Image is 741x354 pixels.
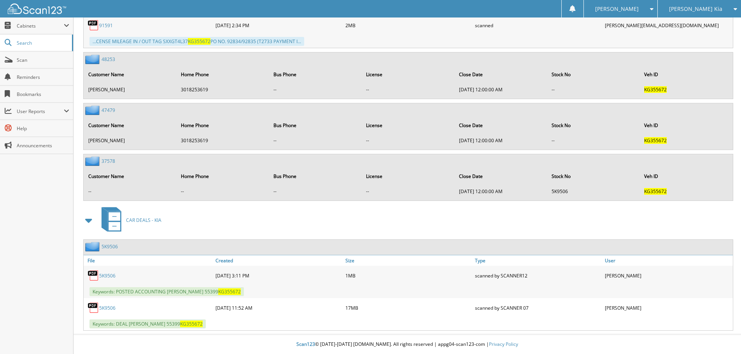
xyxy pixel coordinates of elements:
[548,66,639,82] th: Stock No
[548,185,639,198] td: 5K9506
[603,268,733,283] div: [PERSON_NAME]
[362,117,454,133] th: License
[188,38,210,45] span: KG355672
[84,185,176,198] td: --
[177,66,269,82] th: Home Phone
[473,300,603,316] div: scanned by SCANNER 07
[177,168,269,184] th: Home Phone
[455,168,547,184] th: Close Date
[669,7,722,11] span: [PERSON_NAME] Kia
[362,185,454,198] td: --
[473,17,603,33] div: scanned
[84,66,176,82] th: Customer Name
[99,22,113,29] a: 91591
[89,287,244,296] span: Keywords: POSTED ACCOUNTING [PERSON_NAME] 55399
[270,185,361,198] td: --
[548,83,639,96] td: --
[85,105,102,115] img: folder2.png
[102,243,118,250] a: 5K9506
[8,3,66,14] img: scan123-logo-white.svg
[214,268,343,283] div: [DATE] 3:11 PM
[102,158,115,164] a: 37578
[84,168,176,184] th: Customer Name
[214,300,343,316] div: [DATE] 11:52 AM
[473,268,603,283] div: scanned by SCANNER12
[455,83,547,96] td: [DATE] 12:00:00 AM
[296,341,315,347] span: Scan123
[455,185,547,198] td: [DATE] 12:00:00 AM
[89,319,206,328] span: Keywords: DEAL [PERSON_NAME] 55399
[270,134,361,147] td: --
[126,217,161,223] span: CAR DEALS - KIA
[84,83,176,96] td: [PERSON_NAME]
[362,134,454,147] td: --
[343,268,473,283] div: 1MB
[180,321,203,327] span: KG355672
[214,17,343,33] div: [DATE] 2:34 PM
[603,17,733,33] div: [PERSON_NAME] [EMAIL_ADDRESS][DOMAIN_NAME]
[88,302,99,314] img: PDF.png
[17,108,64,115] span: User Reports
[270,168,361,184] th: Bus Phone
[644,86,667,93] span: KG355672
[84,255,214,266] a: File
[548,134,639,147] td: --
[177,117,269,133] th: Home Phone
[88,19,99,31] img: PDF.png
[362,66,454,82] th: License
[473,255,603,266] a: Type
[17,125,69,132] span: Help
[177,134,269,147] td: 3018253619
[362,168,454,184] th: License
[85,156,102,166] img: folder2.png
[603,300,733,316] div: [PERSON_NAME]
[603,255,733,266] a: User
[343,255,473,266] a: Size
[88,270,99,281] img: PDF.png
[17,142,69,149] span: Announcements
[702,317,741,354] iframe: Chat Widget
[97,205,161,235] a: CAR DEALS - KIA
[99,272,116,279] a: 5K9506
[640,117,732,133] th: Veh ID
[17,23,64,29] span: Cabinets
[102,56,115,63] a: 48253
[644,137,667,144] span: KG355672
[84,134,176,147] td: [PERSON_NAME]
[270,117,361,133] th: Bus Phone
[548,117,639,133] th: Stock No
[343,300,473,316] div: 17MB
[17,57,69,63] span: Scan
[644,188,667,195] span: KG355672
[84,117,176,133] th: Customer Name
[89,37,304,46] div: ...CENSE MILEAGE IN / OUT TAG SXXGT4L37 PO NO. 92834/92835 (T2733 PAYMENT I...
[214,255,343,266] a: Created
[102,107,115,113] a: 47479
[17,91,69,98] span: Bookmarks
[343,17,473,33] div: 2MB
[640,168,732,184] th: Veh ID
[595,7,639,11] span: [PERSON_NAME]
[362,83,454,96] td: --
[17,74,69,80] span: Reminders
[455,117,547,133] th: Close Date
[85,54,102,64] img: folder2.png
[640,66,732,82] th: Veh ID
[548,168,639,184] th: Stock No
[455,134,547,147] td: [DATE] 12:00:00 AM
[85,242,102,251] img: folder2.png
[74,335,741,354] div: © [DATE]-[DATE] [DOMAIN_NAME]. All rights reserved | appg04-scan123-com |
[17,40,68,46] span: Search
[455,66,547,82] th: Close Date
[270,66,361,82] th: Bus Phone
[270,83,361,96] td: --
[489,341,518,347] a: Privacy Policy
[177,83,269,96] td: 3018253619
[177,185,269,198] td: --
[218,288,241,295] span: KG355672
[99,305,116,311] a: 5K9506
